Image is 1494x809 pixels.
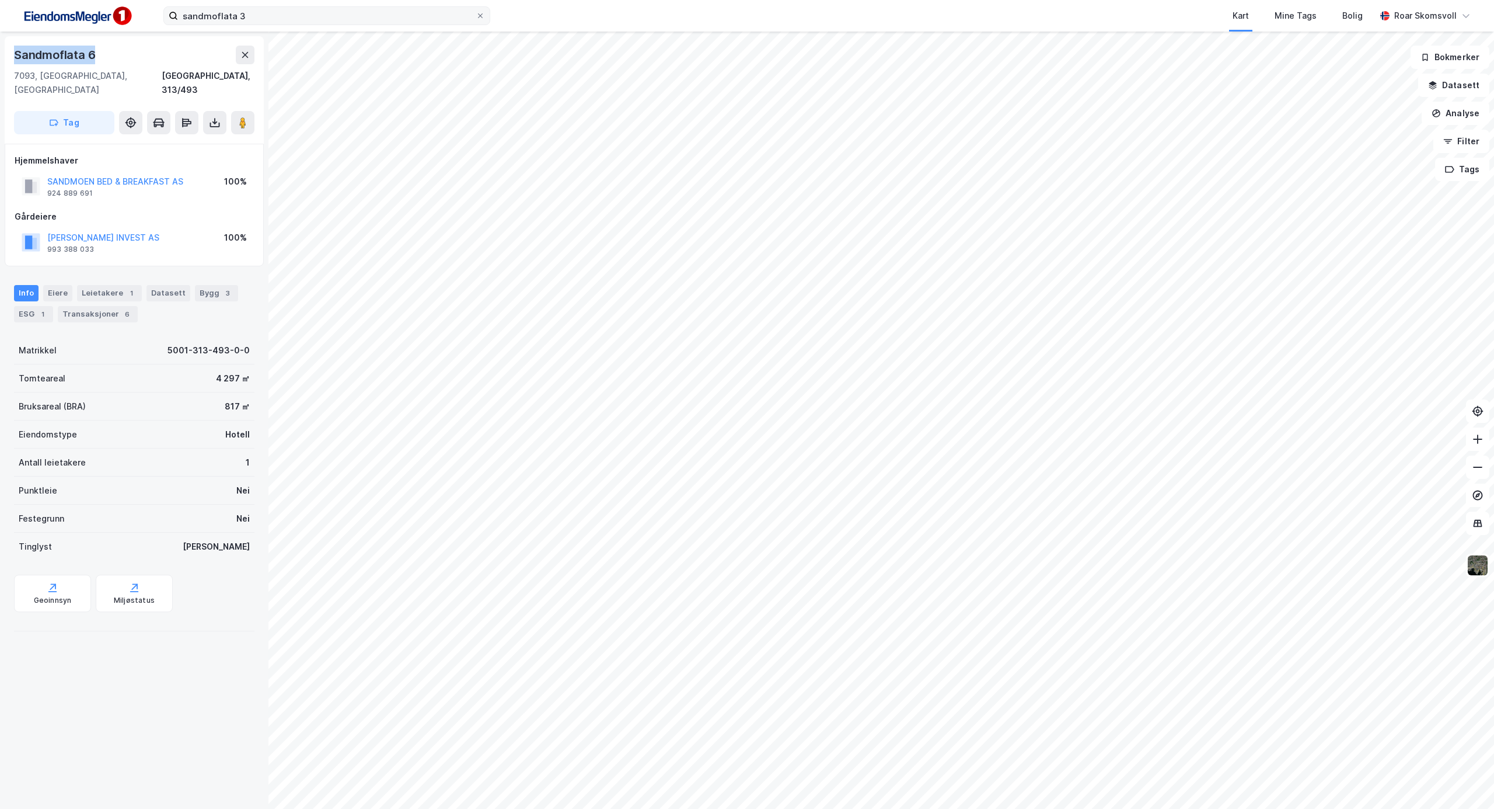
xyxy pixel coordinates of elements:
[1433,130,1489,153] button: Filter
[19,512,64,526] div: Festegrunn
[14,285,39,301] div: Info
[1233,9,1249,23] div: Kart
[125,287,137,299] div: 1
[1275,9,1317,23] div: Mine Tags
[1436,753,1494,809] iframe: Chat Widget
[195,285,238,301] div: Bygg
[1418,74,1489,97] button: Datasett
[225,428,250,442] div: Hotell
[19,343,57,357] div: Matrikkel
[146,285,190,301] div: Datasett
[1411,46,1489,69] button: Bokmerker
[224,175,247,189] div: 100%
[19,3,135,29] img: F4PB6Px+NJ5v8B7XTbfpPpyloAAAAASUVORK5CYII=
[162,69,254,97] div: [GEOGRAPHIC_DATA], 313/493
[19,371,65,386] div: Tomteareal
[15,210,254,224] div: Gårdeiere
[225,400,250,414] div: 817 ㎡
[19,484,57,498] div: Punktleie
[236,484,250,498] div: Nei
[34,596,72,605] div: Geoinnsyn
[19,540,52,554] div: Tinglyst
[14,111,114,134] button: Tag
[14,306,53,322] div: ESG
[47,245,94,254] div: 993 388 033
[37,308,48,320] div: 1
[246,456,250,470] div: 1
[19,456,86,470] div: Antall leietakere
[14,46,97,64] div: Sandmoflata 6
[224,231,247,245] div: 100%
[43,285,72,301] div: Eiere
[1435,158,1489,181] button: Tags
[14,69,162,97] div: 7093, [GEOGRAPHIC_DATA], [GEOGRAPHIC_DATA]
[1467,554,1489,577] img: 9k=
[167,343,250,357] div: 5001-313-493-0-0
[178,7,476,25] input: Søk på adresse, matrikkel, gårdeiere, leietakere eller personer
[19,400,86,414] div: Bruksareal (BRA)
[114,596,155,605] div: Miljøstatus
[1342,9,1363,23] div: Bolig
[216,371,250,386] div: 4 297 ㎡
[47,189,93,198] div: 924 889 691
[19,428,77,442] div: Eiendomstype
[1422,102,1489,125] button: Analyse
[121,308,133,320] div: 6
[58,306,138,322] div: Transaksjoner
[15,154,254,168] div: Hjemmelshaver
[77,285,142,301] div: Leietakere
[222,287,233,299] div: 3
[1436,753,1494,809] div: Kontrollprogram for chat
[236,512,250,526] div: Nei
[183,540,250,554] div: [PERSON_NAME]
[1394,9,1457,23] div: Roar Skomsvoll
